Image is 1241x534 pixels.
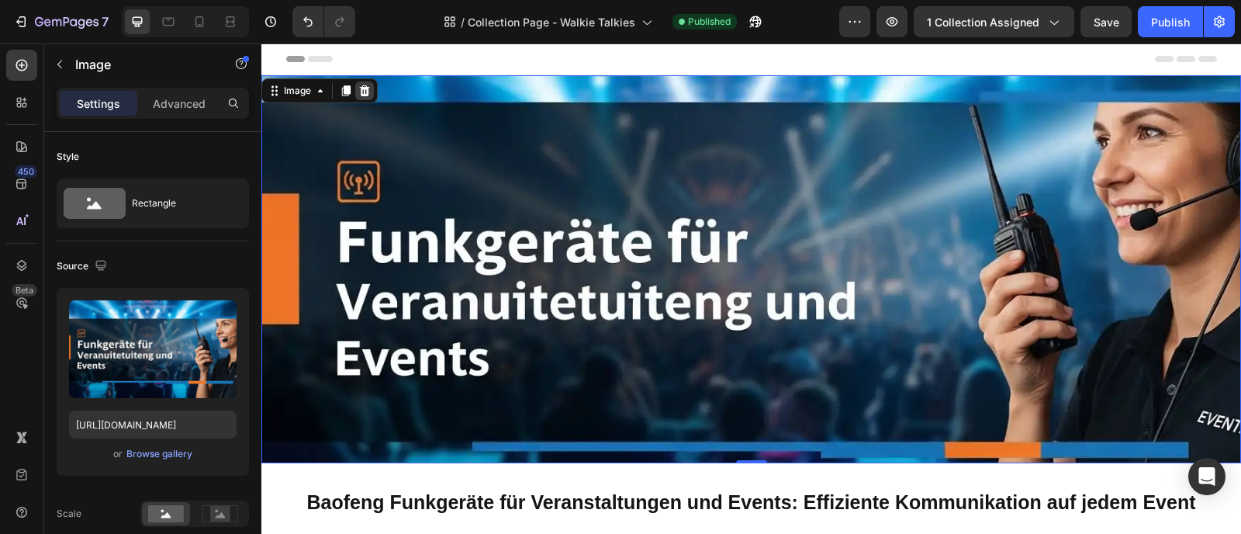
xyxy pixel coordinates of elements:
[69,411,237,439] input: https://example.com/image.jpg
[461,14,465,30] span: /
[126,447,192,461] div: Browse gallery
[1151,14,1190,30] div: Publish
[292,6,355,37] div: Undo/Redo
[153,95,206,112] p: Advanced
[57,150,79,164] div: Style
[113,445,123,463] span: or
[468,14,635,30] span: Collection Page - Walkie Talkies
[12,284,37,296] div: Beta
[75,55,207,74] p: Image
[1188,458,1225,495] div: Open Intercom Messenger
[15,165,37,178] div: 450
[69,300,237,398] img: preview-image
[1094,16,1119,29] span: Save
[132,186,226,221] div: Rectangle
[77,95,120,112] p: Settings
[57,507,81,521] div: Scale
[126,446,193,462] button: Browse gallery
[57,256,110,277] div: Source
[1080,6,1132,37] button: Save
[927,14,1039,30] span: 1 collection assigned
[102,12,109,31] p: 7
[1138,6,1203,37] button: Publish
[6,6,116,37] button: 7
[261,43,1241,534] iframe: Design area
[688,15,731,29] span: Published
[914,6,1074,37] button: 1 collection assigned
